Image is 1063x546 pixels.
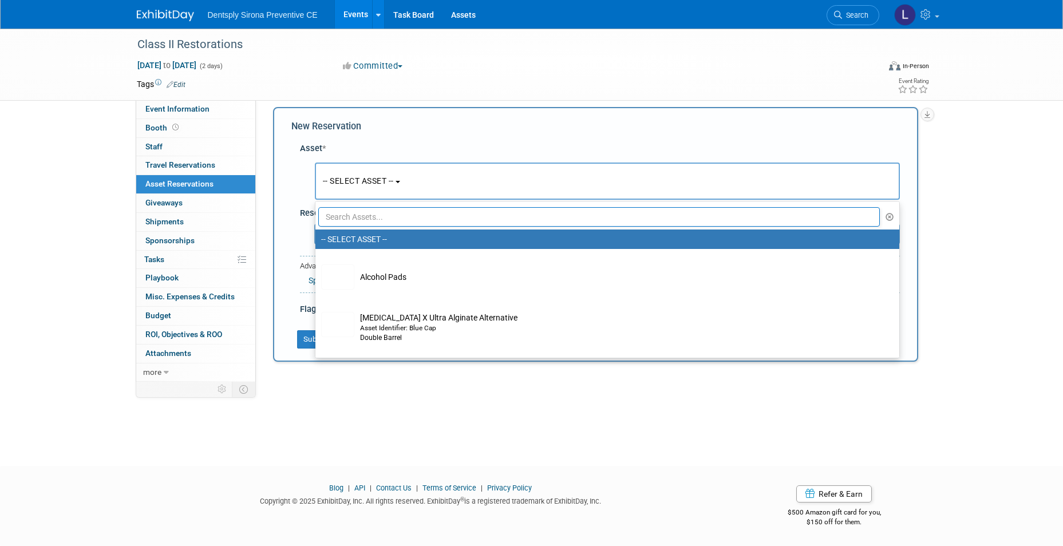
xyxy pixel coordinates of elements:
[212,382,232,397] td: Personalize Event Tab Strip
[137,10,194,21] img: ExhibitDay
[367,484,374,492] span: |
[145,104,210,113] span: Event Information
[360,323,876,333] div: Asset Identifier: Blue Cap
[413,484,421,492] span: |
[145,273,179,282] span: Playbook
[315,163,900,200] button: -- SELECT ASSET --
[318,207,880,227] input: Search Assets...
[136,326,255,344] a: ROI, Objectives & ROO
[208,10,318,19] span: Dentsply Sirona Preventive CE
[145,311,171,320] span: Budget
[133,34,862,55] div: Class II Restorations
[137,78,185,90] td: Tags
[796,485,872,503] a: Refer & Earn
[478,484,485,492] span: |
[300,207,900,219] div: Reservation Notes
[161,61,172,70] span: to
[742,517,927,527] div: $150 off for them.
[136,232,255,250] a: Sponsorships
[136,345,255,363] a: Attachments
[812,60,930,77] div: Event Format
[376,484,412,492] a: Contact Us
[136,213,255,231] a: Shipments
[136,307,255,325] a: Budget
[136,251,255,269] a: Tasks
[300,143,900,155] div: Asset
[145,123,181,132] span: Booth
[136,100,255,118] a: Event Information
[136,138,255,156] a: Staff
[360,333,876,343] div: Double Barrel
[136,194,255,212] a: Giveaways
[329,484,343,492] a: Blog
[300,304,318,314] span: Flag:
[297,330,335,349] button: Submit
[354,484,365,492] a: API
[842,11,868,19] span: Search
[323,176,394,185] span: -- SELECT ASSET --
[136,288,255,306] a: Misc. Expenses & Credits
[232,382,255,397] td: Toggle Event Tabs
[145,179,214,188] span: Asset Reservations
[143,367,161,377] span: more
[827,5,879,25] a: Search
[145,160,215,169] span: Travel Reservations
[291,121,361,132] span: New Reservation
[309,276,435,285] a: Specify Shipping Logistics Category
[136,269,255,287] a: Playbook
[339,60,407,72] button: Committed
[167,81,185,89] a: Edit
[170,123,181,132] span: Booth not reserved yet
[136,156,255,175] a: Travel Reservations
[487,484,532,492] a: Privacy Policy
[742,500,927,527] div: $500 Amazon gift card for you,
[354,312,876,343] td: [MEDICAL_DATA] X Ultra Alginate Alternative
[199,62,223,70] span: (2 days)
[145,198,183,207] span: Giveaways
[460,496,464,503] sup: ®
[137,60,197,70] span: [DATE] [DATE]
[345,484,353,492] span: |
[889,61,900,70] img: Format-Inperson.png
[145,142,163,151] span: Staff
[136,119,255,137] a: Booth
[300,261,900,272] div: Advanced Options
[145,330,222,339] span: ROI, Objectives & ROO
[136,175,255,193] a: Asset Reservations
[136,363,255,382] a: more
[321,232,888,247] label: -- SELECT ASSET --
[354,264,876,290] td: Alcohol Pads
[145,292,235,301] span: Misc. Expenses & Credits
[145,349,191,358] span: Attachments
[902,62,929,70] div: In-Person
[422,484,476,492] a: Terms of Service
[898,78,928,84] div: Event Rating
[894,4,916,26] img: Lindsey Stutz
[137,493,725,507] div: Copyright © 2025 ExhibitDay, Inc. All rights reserved. ExhibitDay is a registered trademark of Ex...
[144,255,164,264] span: Tasks
[145,217,184,226] span: Shipments
[145,236,195,245] span: Sponsorships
